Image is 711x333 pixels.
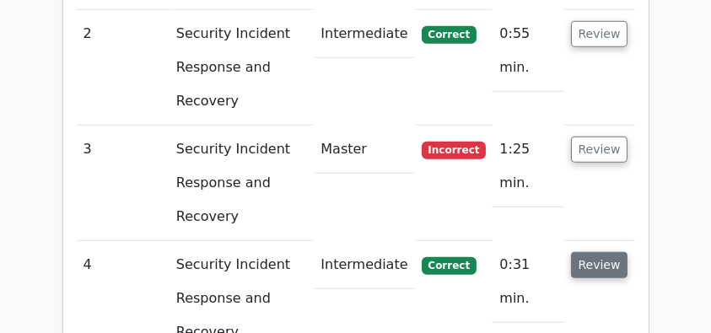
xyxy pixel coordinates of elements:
[170,10,315,126] td: Security Incident Response and Recovery
[314,126,414,174] td: Master
[493,10,563,92] td: 0:55 min.
[77,10,170,126] td: 2
[170,126,315,241] td: Security Incident Response and Recovery
[493,126,563,207] td: 1:25 min.
[77,126,170,241] td: 3
[493,241,563,323] td: 0:31 min.
[571,137,628,163] button: Review
[571,252,628,278] button: Review
[314,10,414,58] td: Intermediate
[422,142,487,158] span: Incorrect
[314,241,414,289] td: Intermediate
[571,21,628,47] button: Review
[422,257,477,274] span: Correct
[422,26,477,43] span: Correct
